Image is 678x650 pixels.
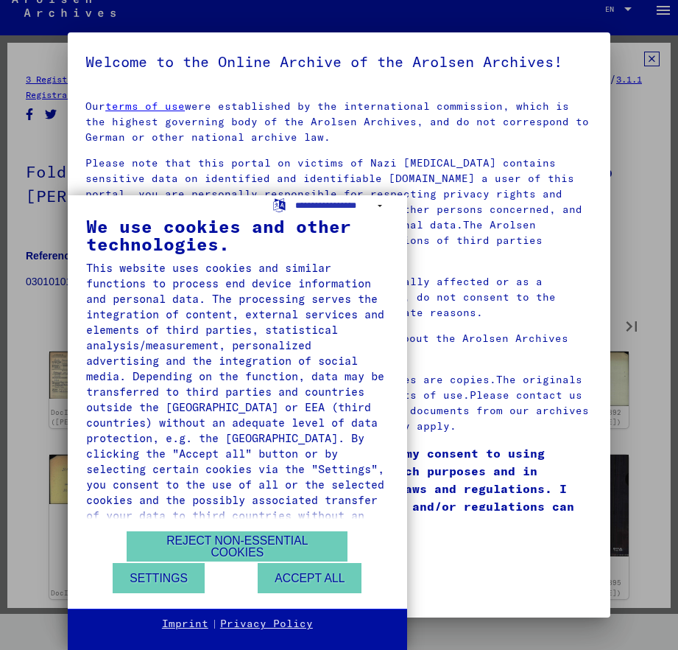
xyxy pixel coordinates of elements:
[127,531,347,562] button: Reject non-essential cookies
[113,563,205,593] button: Settings
[220,617,313,632] a: Privacy Policy
[86,260,389,539] div: This website uses cookies and similar functions to process end device information and personal da...
[162,617,208,632] a: Imprint
[86,217,389,253] div: We use cookies and other technologies.
[258,563,361,593] button: Accept all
